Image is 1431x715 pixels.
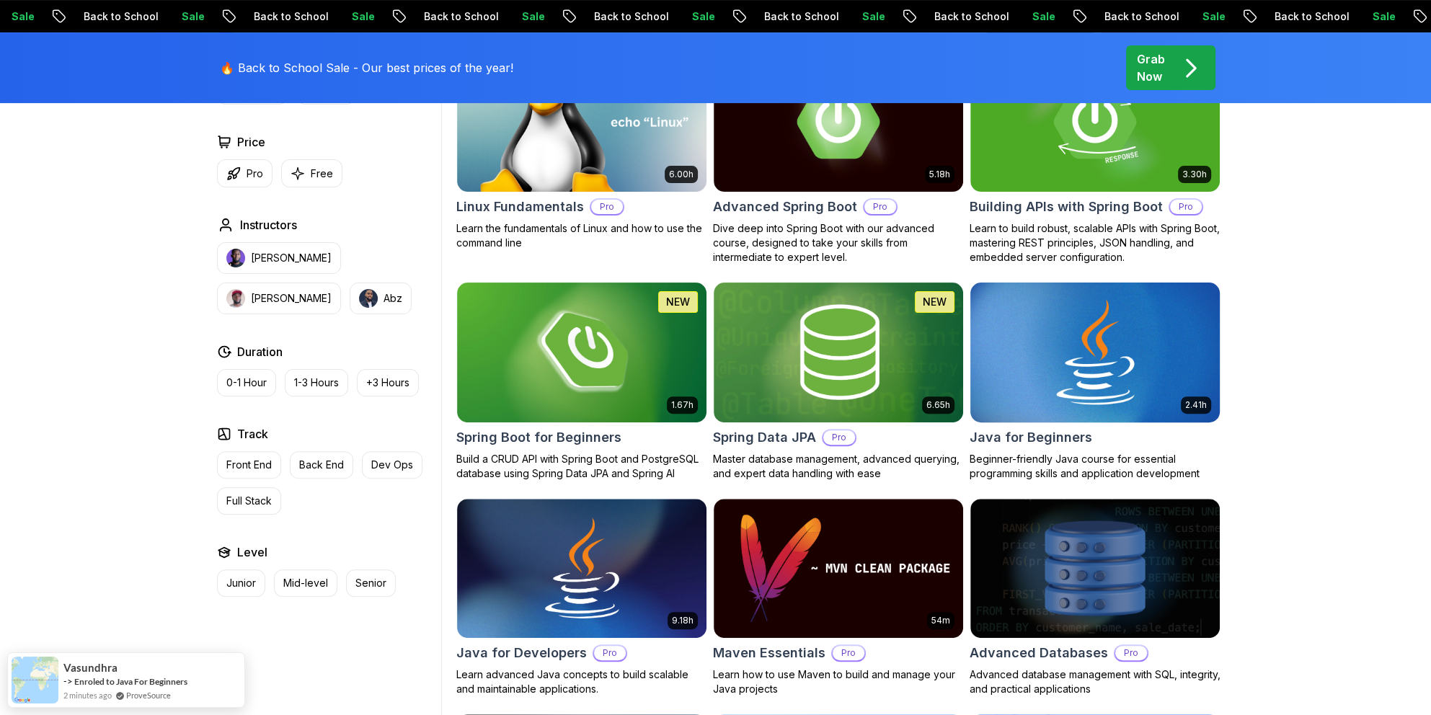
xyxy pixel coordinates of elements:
[713,221,964,265] p: Dive deep into Spring Boot with our advanced course, designed to take your skills from intermedia...
[970,52,1220,192] img: Building APIs with Spring Boot card
[1115,646,1147,660] p: Pro
[357,369,419,396] button: +3 Hours
[970,499,1220,639] img: Advanced Databases card
[226,576,256,590] p: Junior
[226,249,245,267] img: instructor img
[217,369,276,396] button: 0-1 Hour
[456,282,707,481] a: Spring Boot for Beginners card1.67hNEWSpring Boot for BeginnersBuild a CRUD API with Spring Boot ...
[970,221,1220,265] p: Learn to build robust, scalable APIs with Spring Boot, mastering REST principles, JSON handling, ...
[237,343,283,360] h2: Duration
[226,494,272,508] p: Full Stack
[594,646,626,660] p: Pro
[362,451,422,479] button: Dev Ops
[237,425,268,443] h2: Track
[355,576,386,590] p: Senior
[582,9,681,24] p: Back to School
[714,499,963,639] img: Maven Essentials card
[1182,169,1207,180] p: 3.30h
[964,279,1226,425] img: Java for Beginners card
[217,569,265,597] button: Junior
[366,376,409,390] p: +3 Hours
[713,282,964,481] a: Spring Data JPA card6.65hNEWSpring Data JPAProMaster database management, advanced querying, and ...
[970,51,1220,265] a: Building APIs with Spring Boot card3.30hBuilding APIs with Spring BootProLearn to build robust, s...
[1191,9,1237,24] p: Sale
[74,675,187,688] a: Enroled to Java For Beginners
[713,643,825,663] h2: Maven Essentials
[923,295,947,309] p: NEW
[63,662,118,674] span: Vasundhra
[1361,9,1407,24] p: Sale
[384,291,402,306] p: Abz
[1137,50,1165,85] p: Grab Now
[931,615,950,626] p: 54m
[311,166,333,181] p: Free
[217,159,273,187] button: Pro
[970,643,1108,663] h2: Advanced Databases
[713,427,816,448] h2: Spring Data JPA
[456,667,707,696] p: Learn advanced Java concepts to build scalable and maintainable applications.
[412,9,510,24] p: Back to School
[929,169,950,180] p: 5.18h
[456,498,707,697] a: Java for Developers card9.18hJava for DevelopersProLearn advanced Java concepts to build scalable...
[1170,200,1202,214] p: Pro
[713,51,964,265] a: Advanced Spring Boot card5.18hAdvanced Spring BootProDive deep into Spring Boot with our advanced...
[220,59,513,76] p: 🔥 Back to School Sale - Our best prices of the year!
[12,657,58,703] img: provesource social proof notification image
[217,487,281,515] button: Full Stack
[226,458,272,472] p: Front End
[456,221,707,250] p: Learn the fundamentals of Linux and how to use the command line
[666,295,690,309] p: NEW
[510,9,557,24] p: Sale
[247,166,263,181] p: Pro
[359,289,378,308] img: instructor img
[926,399,950,411] p: 6.65h
[669,169,694,180] p: 6.00h
[753,9,851,24] p: Back to School
[970,427,1092,448] h2: Java for Beginners
[970,282,1220,481] a: Java for Beginners card2.41hJava for BeginnersBeginner-friendly Java course for essential program...
[970,667,1220,696] p: Advanced database management with SQL, integrity, and practical applications
[274,569,337,597] button: Mid-level
[226,376,267,390] p: 0-1 Hour
[240,216,297,234] h2: Instructors
[63,675,73,687] span: ->
[671,399,694,411] p: 1.67h
[457,283,706,422] img: Spring Boot for Beginners card
[281,159,342,187] button: Free
[457,499,706,639] img: Java for Developers card
[970,197,1163,217] h2: Building APIs with Spring Boot
[1093,9,1191,24] p: Back to School
[681,9,727,24] p: Sale
[237,543,267,561] h2: Level
[1021,9,1067,24] p: Sale
[833,646,864,660] p: Pro
[285,369,348,396] button: 1-3 Hours
[283,576,328,590] p: Mid-level
[242,9,340,24] p: Back to School
[713,498,964,697] a: Maven Essentials card54mMaven EssentialsProLearn how to use Maven to build and manage your Java p...
[1263,9,1361,24] p: Back to School
[346,569,396,597] button: Senior
[170,9,216,24] p: Sale
[237,133,265,151] h2: Price
[672,615,694,626] p: 9.18h
[294,376,339,390] p: 1-3 Hours
[823,430,855,445] p: Pro
[340,9,386,24] p: Sale
[970,452,1220,481] p: Beginner-friendly Java course for essential programming skills and application development
[217,283,341,314] button: instructor img[PERSON_NAME]
[456,427,621,448] h2: Spring Boot for Beginners
[251,291,332,306] p: [PERSON_NAME]
[456,197,584,217] h2: Linux Fundamentals
[456,643,587,663] h2: Java for Developers
[251,251,332,265] p: [PERSON_NAME]
[371,458,413,472] p: Dev Ops
[713,667,964,696] p: Learn how to use Maven to build and manage your Java projects
[923,9,1021,24] p: Back to School
[290,451,353,479] button: Back End
[713,197,857,217] h2: Advanced Spring Boot
[350,283,412,314] button: instructor imgAbz
[714,52,963,192] img: Advanced Spring Boot card
[456,452,707,481] p: Build a CRUD API with Spring Boot and PostgreSQL database using Spring Data JPA and Spring AI
[851,9,897,24] p: Sale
